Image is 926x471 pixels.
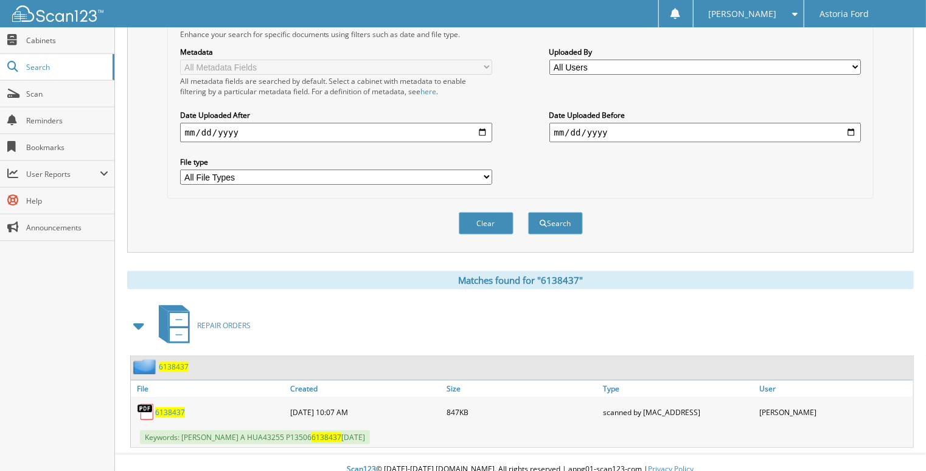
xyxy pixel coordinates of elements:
[709,10,777,18] span: [PERSON_NAME]
[133,359,159,374] img: folder2.png
[312,432,341,442] span: 6138437
[444,380,600,397] a: Size
[180,110,492,120] label: Date Uploaded After
[26,62,106,72] span: Search
[444,400,600,424] div: 847KB
[549,110,862,120] label: Date Uploaded Before
[180,157,492,167] label: File type
[26,196,108,206] span: Help
[757,400,913,424] div: [PERSON_NAME]
[26,222,108,233] span: Announcements
[528,212,583,235] button: Search
[140,430,370,444] span: Keywords: [PERSON_NAME] A HUA43255 P13506 [DATE]
[421,86,437,97] a: here
[131,380,287,397] a: File
[174,29,868,40] div: Enhance your search for specific documents using filters such as date and file type.
[287,400,444,424] div: [DATE] 10:07 AM
[820,10,869,18] span: Astoria Ford
[159,362,189,372] a: 6138437
[127,271,914,289] div: Matches found for "6138437"
[180,123,492,142] input: start
[197,320,251,331] span: REPAIR ORDERS
[601,380,757,397] a: Type
[26,169,100,179] span: User Reports
[865,413,926,471] iframe: Chat Widget
[601,400,757,424] div: scanned by [MAC_ADDRESS]
[180,76,492,97] div: All metadata fields are searched by default. Select a cabinet with metadata to enable filtering b...
[137,403,155,421] img: PDF.png
[151,301,251,349] a: REPAIR ORDERS
[155,407,185,418] a: 6138437
[287,380,444,397] a: Created
[549,123,862,142] input: end
[757,380,913,397] a: User
[26,35,108,46] span: Cabinets
[26,142,108,153] span: Bookmarks
[26,115,108,126] span: Reminders
[459,212,513,235] button: Clear
[26,89,108,99] span: Scan
[180,47,492,57] label: Metadata
[549,47,862,57] label: Uploaded By
[12,5,103,22] img: scan123-logo-white.svg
